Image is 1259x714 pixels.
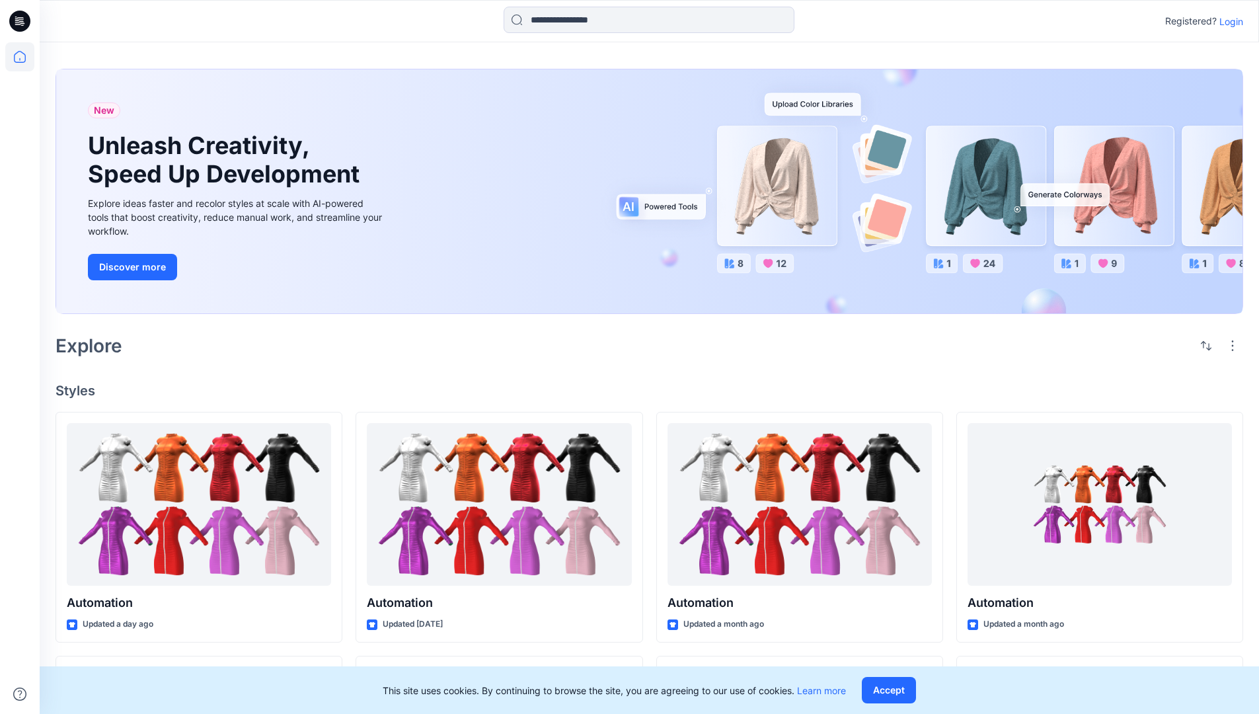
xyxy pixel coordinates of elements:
[83,617,153,631] p: Updated a day ago
[88,132,365,188] h1: Unleash Creativity, Speed Up Development
[367,423,631,586] a: Automation
[383,617,443,631] p: Updated [DATE]
[668,423,932,586] a: Automation
[983,617,1064,631] p: Updated a month ago
[683,617,764,631] p: Updated a month ago
[968,594,1232,612] p: Automation
[1165,13,1217,29] p: Registered?
[56,335,122,356] h2: Explore
[668,594,932,612] p: Automation
[968,423,1232,586] a: Automation
[94,102,114,118] span: New
[383,684,846,697] p: This site uses cookies. By continuing to browse the site, you are agreeing to our use of cookies.
[67,423,331,586] a: Automation
[88,254,177,280] button: Discover more
[88,196,385,238] div: Explore ideas faster and recolor styles at scale with AI-powered tools that boost creativity, red...
[67,594,331,612] p: Automation
[862,677,916,703] button: Accept
[88,254,385,280] a: Discover more
[56,383,1243,399] h4: Styles
[797,685,846,696] a: Learn more
[367,594,631,612] p: Automation
[1219,15,1243,28] p: Login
